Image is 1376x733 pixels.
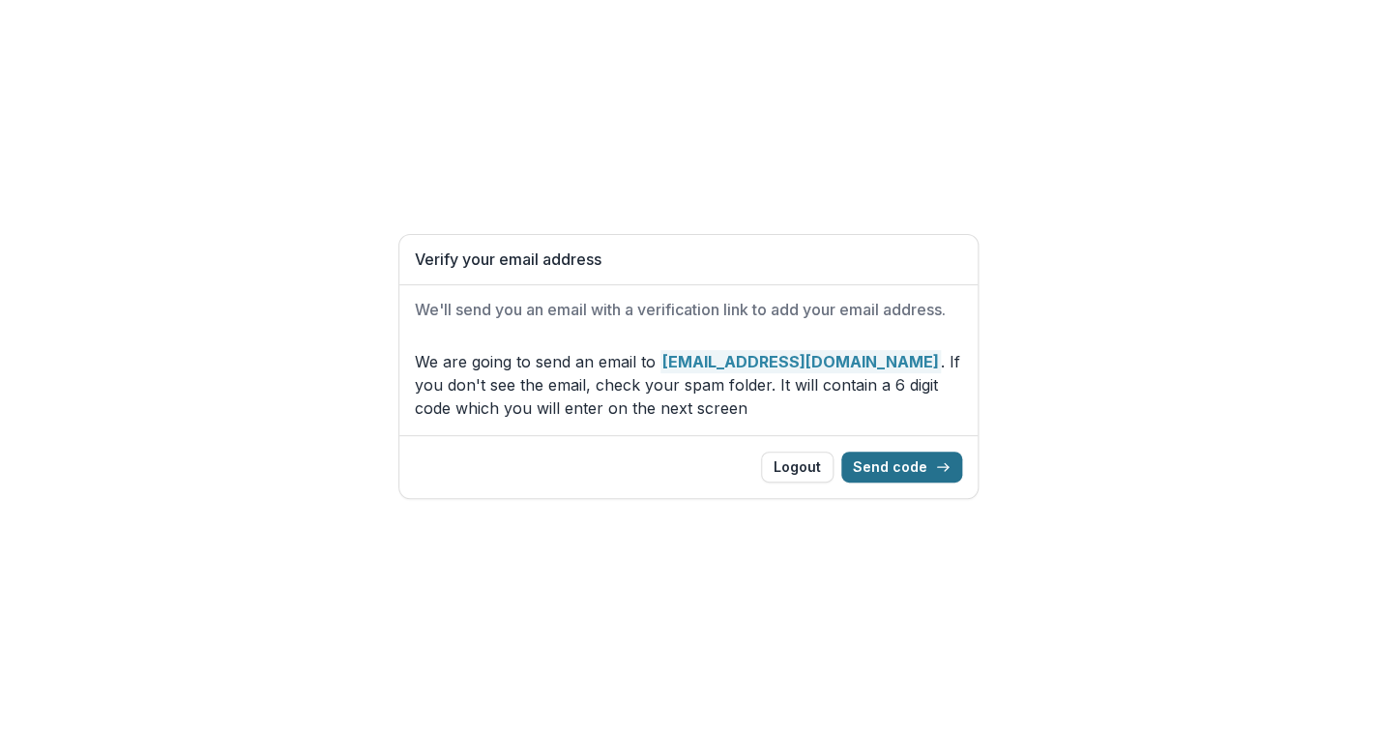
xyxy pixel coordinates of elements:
[761,452,834,483] button: Logout
[841,452,962,483] button: Send code
[415,350,962,420] p: We are going to send an email to . If you don't see the email, check your spam folder. It will co...
[660,350,941,373] strong: [EMAIL_ADDRESS][DOMAIN_NAME]
[415,301,962,319] h2: We'll send you an email with a verification link to add your email address.
[415,250,962,269] h1: Verify your email address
